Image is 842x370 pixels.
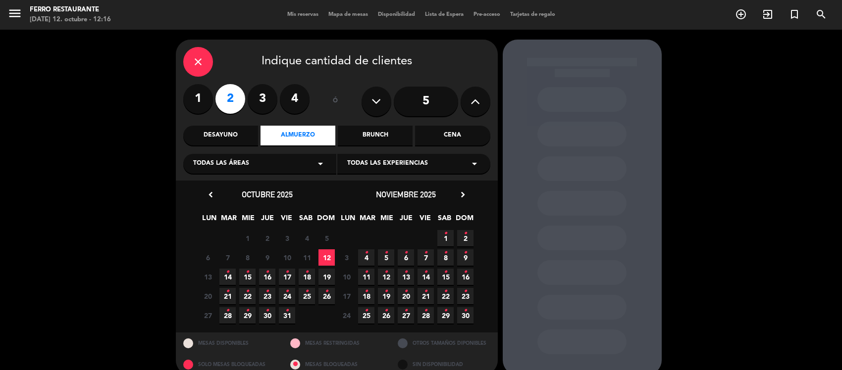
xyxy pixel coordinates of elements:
[417,212,433,229] span: VIE
[404,303,408,319] i: •
[418,307,434,324] span: 28
[378,288,394,304] span: 19
[378,307,394,324] span: 26
[299,288,315,304] span: 25
[239,288,256,304] span: 22
[444,226,447,241] i: •
[358,249,374,266] span: 4
[192,56,204,68] i: close
[318,249,335,266] span: 12
[415,126,490,145] div: Cena
[365,245,368,261] i: •
[279,269,295,285] span: 17
[259,212,275,229] span: JUE
[246,303,249,319] i: •
[437,269,454,285] span: 15
[285,283,289,299] i: •
[219,269,236,285] span: 14
[200,307,216,324] span: 27
[437,230,454,246] span: 1
[338,269,355,285] span: 10
[384,245,388,261] i: •
[404,264,408,280] i: •
[347,159,428,169] span: Todas las experiencias
[436,212,453,229] span: SAB
[457,288,474,304] span: 23
[437,307,454,324] span: 29
[299,230,315,246] span: 4
[456,212,472,229] span: DOM
[464,245,467,261] i: •
[279,288,295,304] span: 24
[239,230,256,246] span: 1
[259,269,275,285] span: 16
[464,283,467,299] i: •
[323,12,373,17] span: Mapa de mesas
[239,269,256,285] span: 15
[226,303,229,319] i: •
[183,126,258,145] div: Desayuno
[219,249,236,266] span: 7
[305,264,309,280] i: •
[299,249,315,266] span: 11
[317,212,333,229] span: DOM
[193,159,249,169] span: Todas las áreas
[285,264,289,280] i: •
[280,84,310,114] label: 4
[201,212,217,229] span: LUN
[365,303,368,319] i: •
[358,288,374,304] span: 18
[338,288,355,304] span: 17
[424,264,427,280] i: •
[378,212,395,229] span: MIE
[261,126,335,145] div: Almuerzo
[240,212,256,229] span: MIE
[299,269,315,285] span: 18
[404,245,408,261] i: •
[215,84,245,114] label: 2
[206,189,216,200] i: chevron_left
[464,264,467,280] i: •
[444,283,447,299] i: •
[338,249,355,266] span: 3
[200,288,216,304] span: 20
[305,283,309,299] i: •
[265,264,269,280] i: •
[420,12,469,17] span: Lista de Espera
[398,269,414,285] span: 13
[437,249,454,266] span: 8
[176,332,283,354] div: MESAS DISPONIBLES
[444,264,447,280] i: •
[7,6,22,21] i: menu
[378,249,394,266] span: 5
[200,249,216,266] span: 6
[373,12,420,17] span: Disponibilidad
[469,158,480,170] i: arrow_drop_down
[384,264,388,280] i: •
[358,307,374,324] span: 25
[398,288,414,304] span: 20
[398,307,414,324] span: 27
[282,12,323,17] span: Mis reservas
[340,212,356,229] span: LUN
[220,212,237,229] span: MAR
[226,264,229,280] i: •
[444,245,447,261] i: •
[418,249,434,266] span: 7
[265,283,269,299] i: •
[279,249,295,266] span: 10
[789,8,800,20] i: turned_in_not
[378,269,394,285] span: 12
[359,212,375,229] span: MAR
[457,230,474,246] span: 2
[315,158,326,170] i: arrow_drop_down
[457,269,474,285] span: 16
[259,249,275,266] span: 9
[365,264,368,280] i: •
[7,6,22,24] button: menu
[285,303,289,319] i: •
[200,269,216,285] span: 13
[424,303,427,319] i: •
[464,303,467,319] i: •
[226,283,229,299] i: •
